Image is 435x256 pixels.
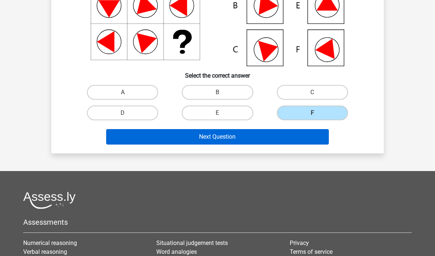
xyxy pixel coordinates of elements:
label: B [182,85,253,100]
a: Numerical reasoning [23,239,77,246]
label: D [87,106,158,120]
label: E [182,106,253,120]
label: F [277,106,348,120]
a: Terms of service [290,248,333,255]
a: Word analogies [156,248,197,255]
label: C [277,85,348,100]
button: Next Question [106,129,329,145]
a: Verbal reasoning [23,248,67,255]
img: Assessly logo [23,192,76,209]
a: Privacy [290,239,309,246]
h5: Assessments [23,218,412,227]
label: A [87,85,158,100]
a: Situational judgement tests [156,239,228,246]
h6: Select the correct answer [63,66,372,79]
